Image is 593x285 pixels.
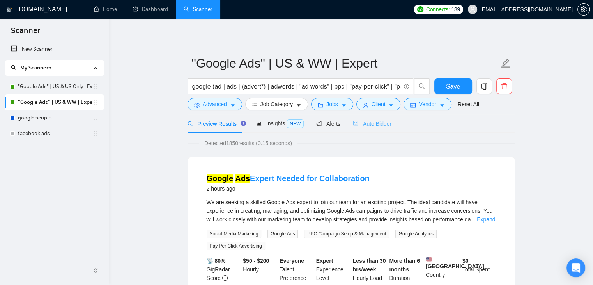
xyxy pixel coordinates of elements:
span: info-circle [404,84,409,89]
span: 189 [451,5,460,14]
li: "Google Ads" | US & WW | Expert [5,94,104,110]
input: Search Freelance Jobs... [192,82,400,91]
button: barsJob Categorycaret-down [245,98,308,110]
button: userClientcaret-down [356,98,401,110]
img: logo [7,4,12,16]
a: Reset All [458,100,479,109]
a: facebook ads [18,126,92,141]
div: Experience Level [315,256,351,282]
span: copy [477,83,492,90]
span: Connects: [426,5,450,14]
li: facebook ads [5,126,104,141]
span: Vendor [419,100,436,109]
li: google scripts [5,110,104,126]
span: Alerts [316,121,340,127]
a: google scripts [18,110,92,126]
div: Country [424,256,461,282]
span: caret-down [388,102,394,108]
a: "Google Ads" | US & US Only | Expert [18,79,92,94]
div: Hourly Load [351,256,388,282]
span: Insights [256,120,304,126]
button: Save [434,78,472,94]
span: Pay Per Click Advertising [207,242,265,250]
div: Talent Preference [278,256,315,282]
span: Save [446,82,460,91]
span: edit [501,58,511,68]
span: caret-down [439,102,445,108]
span: caret-down [296,102,301,108]
b: More than 6 months [389,258,420,273]
span: delete [497,83,512,90]
span: bars [252,102,257,108]
a: "Google Ads" | US & WW | Expert [18,94,92,110]
input: Scanner name... [192,53,499,73]
b: $50 - $200 [243,258,269,264]
span: idcard [410,102,416,108]
span: Social Media Marketing [207,230,262,238]
button: setting [577,3,590,16]
span: holder [92,130,99,137]
div: Duration [388,256,424,282]
span: Job Category [260,100,293,109]
span: ... [471,216,475,223]
span: Client [372,100,386,109]
li: "Google Ads" | US & US Only | Expert [5,79,104,94]
span: area-chart [256,121,262,126]
span: user [470,7,475,12]
a: searchScanner [184,6,212,12]
a: dashboardDashboard [133,6,168,12]
button: copy [476,78,492,94]
span: NEW [287,119,304,128]
span: Scanner [5,25,46,41]
span: Google Analytics [395,230,436,238]
li: New Scanner [5,41,104,57]
span: holder [92,99,99,105]
div: Hourly [241,256,278,282]
a: homeHome [94,6,117,12]
span: info-circle [222,275,228,281]
span: My Scanners [11,64,51,71]
b: Less than 30 hrs/week [353,258,386,273]
span: notification [316,121,322,126]
button: settingAdvancedcaret-down [188,98,242,110]
div: Total Spent [461,256,497,282]
span: setting [194,102,200,108]
span: Jobs [326,100,338,109]
span: search [11,65,16,70]
a: Expand [477,216,495,223]
div: Open Intercom Messenger [566,258,585,277]
span: folder [318,102,323,108]
span: We are seeking a skilled Google Ads expert to join our team for an exciting project. The ideal ca... [207,199,493,223]
button: delete [496,78,512,94]
button: idcardVendorcaret-down [404,98,451,110]
span: robot [353,121,358,126]
mark: Ads [235,174,250,183]
b: Everyone [280,258,304,264]
span: caret-down [230,102,235,108]
b: [GEOGRAPHIC_DATA] [426,256,484,269]
b: $ 0 [462,258,469,264]
button: folderJobscaret-down [311,98,353,110]
a: New Scanner [11,41,98,57]
b: 📡 80% [207,258,226,264]
span: PPC Campaign Setup & Management [304,230,389,238]
a: setting [577,6,590,12]
mark: Google [207,174,234,183]
img: upwork-logo.png [417,6,423,12]
img: 🇺🇸 [426,256,432,262]
span: double-left [93,267,101,274]
span: Google Ads [267,230,298,238]
div: Tooltip anchor [240,120,247,127]
b: Expert [316,258,333,264]
div: GigRadar Score [205,256,242,282]
span: caret-down [341,102,347,108]
span: Auto Bidder [353,121,391,127]
span: Advanced [203,100,227,109]
span: search [414,83,429,90]
span: holder [92,115,99,121]
span: holder [92,84,99,90]
span: Preview Results [188,121,244,127]
div: We are seeking a skilled Google Ads expert to join our team for an exciting project. The ideal ca... [207,198,496,224]
span: search [188,121,193,126]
